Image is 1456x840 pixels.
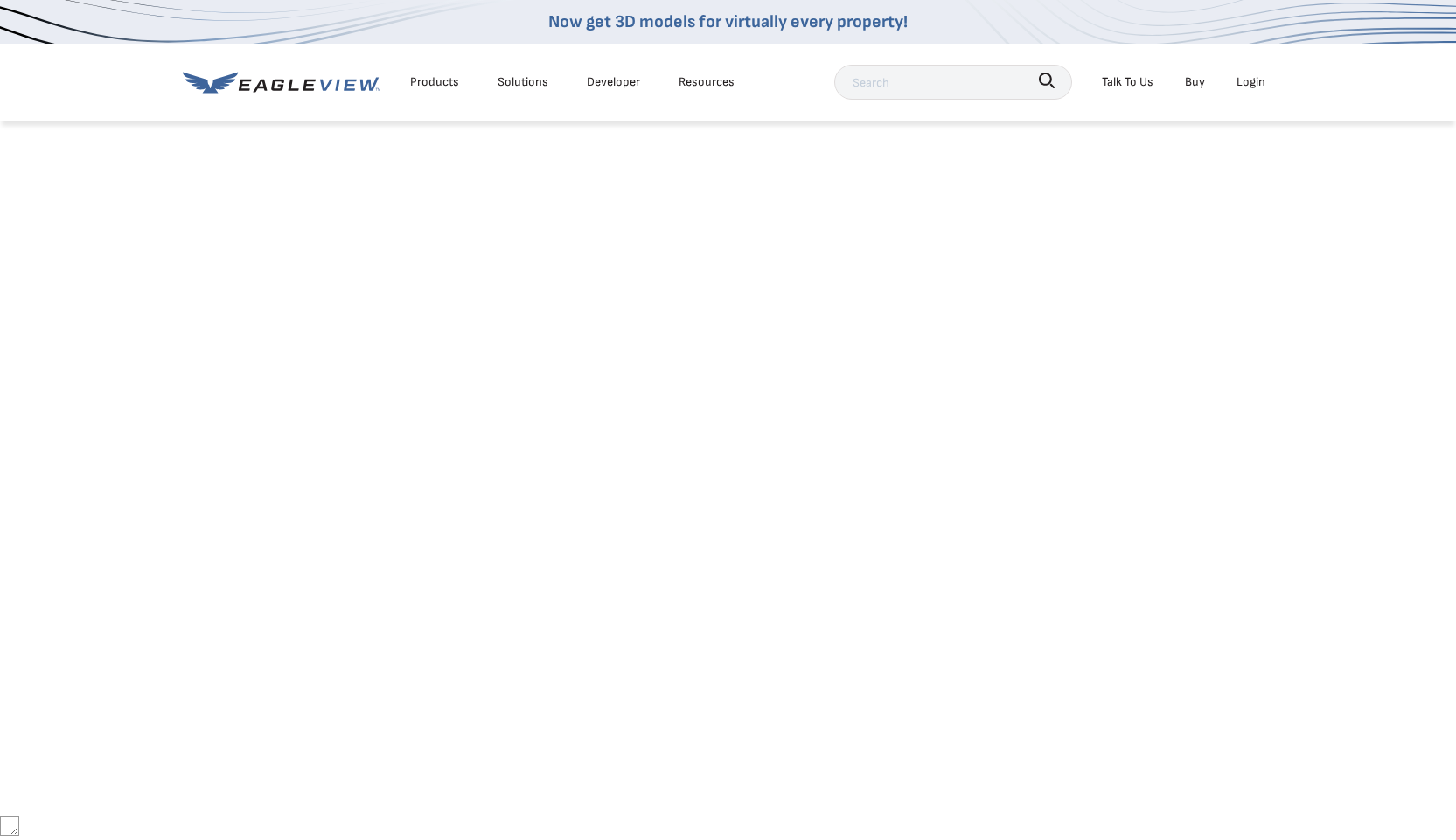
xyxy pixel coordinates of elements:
a: Now get 3D models for virtually every property! [548,11,908,32]
a: Buy [1185,71,1205,93]
div: Products [410,71,459,93]
div: Solutions [498,71,548,93]
input: Search [834,65,1072,100]
div: Talk To Us [1102,71,1153,93]
div: Resources [679,71,735,93]
a: Developer [587,71,640,93]
div: Login [1237,71,1265,93]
